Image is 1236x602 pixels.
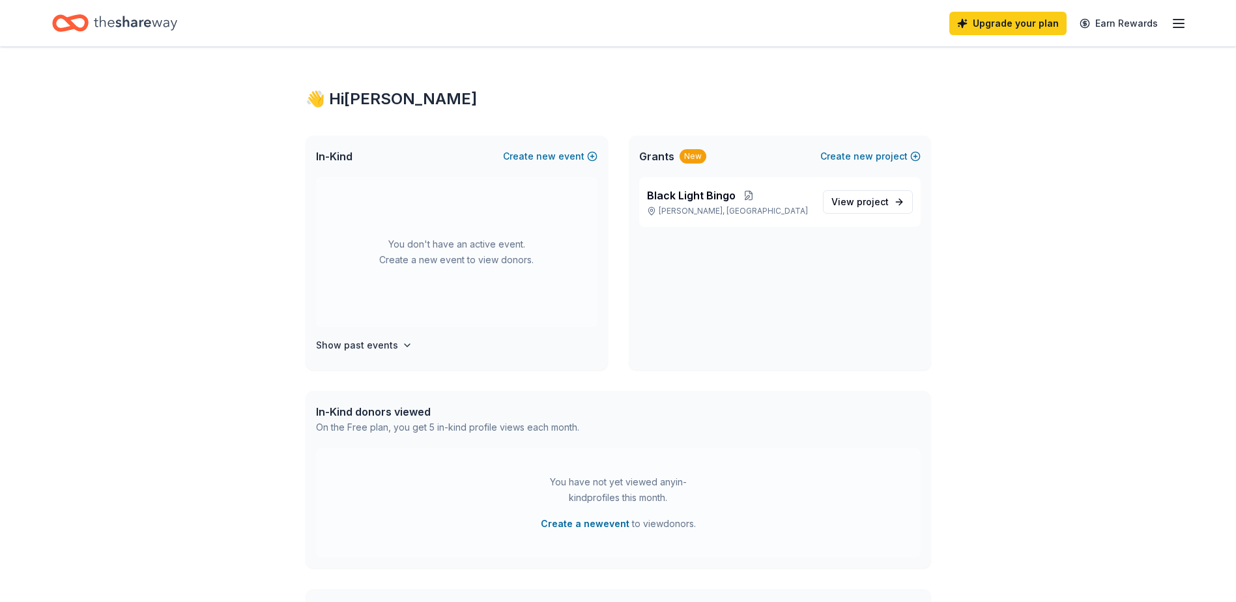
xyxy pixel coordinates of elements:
[647,206,812,216] p: [PERSON_NAME], [GEOGRAPHIC_DATA]
[316,337,412,353] button: Show past events
[857,196,889,207] span: project
[537,474,700,506] div: You have not yet viewed any in-kind profiles this month.
[536,149,556,164] span: new
[52,8,177,38] a: Home
[949,12,1067,35] a: Upgrade your plan
[316,404,579,420] div: In-Kind donors viewed
[316,177,597,327] div: You don't have an active event. Create a new event to view donors.
[680,149,706,164] div: New
[1072,12,1166,35] a: Earn Rewards
[854,149,873,164] span: new
[503,149,597,164] button: Createnewevent
[823,190,913,214] a: View project
[316,149,352,164] span: In-Kind
[306,89,931,109] div: 👋 Hi [PERSON_NAME]
[316,337,398,353] h4: Show past events
[831,194,889,210] span: View
[647,188,736,203] span: Black Light Bingo
[316,420,579,435] div: On the Free plan, you get 5 in-kind profile views each month.
[820,149,921,164] button: Createnewproject
[639,149,674,164] span: Grants
[541,516,629,532] button: Create a newevent
[541,516,696,532] span: to view donors .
